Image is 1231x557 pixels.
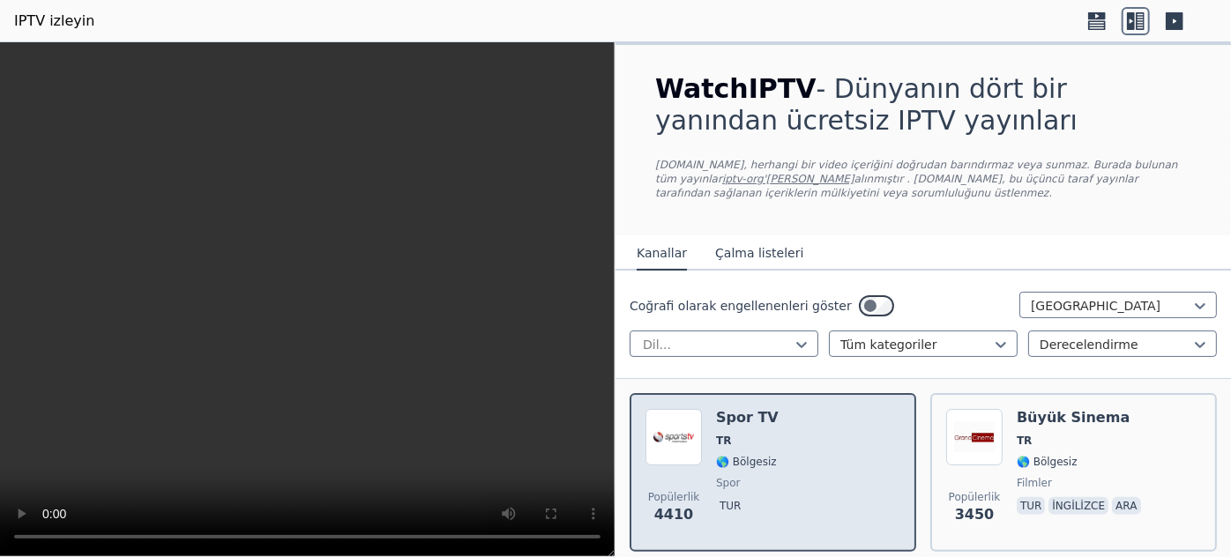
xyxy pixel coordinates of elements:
[955,506,995,523] font: 3450
[630,299,852,313] font: Coğrafi olarak engellenenleri göster
[1115,500,1137,512] font: ara
[655,159,1178,185] font: [DOMAIN_NAME], herhangi bir video içeriğini doğrudan barındırmaz veya sunmaz. Burada bulunan tüm ...
[1017,434,1032,447] font: TR
[1020,500,1041,512] font: tur
[1017,477,1052,489] font: filmler
[645,409,702,465] img: Spor TV
[655,73,817,104] font: WatchIPTV
[716,477,741,489] font: spor
[654,506,694,523] font: 4410
[655,73,1078,136] font: - Dünyanın dört bir yanından ücretsiz IPTV yayınları
[1017,409,1130,426] font: Büyük Sinema
[1052,500,1105,512] font: ingilizce
[716,434,731,447] font: TR
[14,12,94,29] font: IPTV izleyin
[715,246,803,260] font: Çalma listeleri
[648,491,700,503] font: Popülerlik
[722,173,854,185] a: iptv-org'[PERSON_NAME]
[637,237,687,271] button: Kanallar
[720,500,741,512] font: tur
[1017,456,1078,468] font: 🌎 Bölgesiz
[716,409,779,426] font: Spor TV
[715,237,803,271] button: Çalma listeleri
[716,456,777,468] font: 🌎 Bölgesiz
[946,409,1003,465] img: Büyük Sinema
[14,11,94,32] a: IPTV izleyin
[655,173,1138,199] font: alınmıştır . [DOMAIN_NAME], bu üçüncü taraf yayınlar tarafından sağlanan içeriklerin mülkiyetini ...
[637,246,687,260] font: Kanallar
[949,491,1001,503] font: Popülerlik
